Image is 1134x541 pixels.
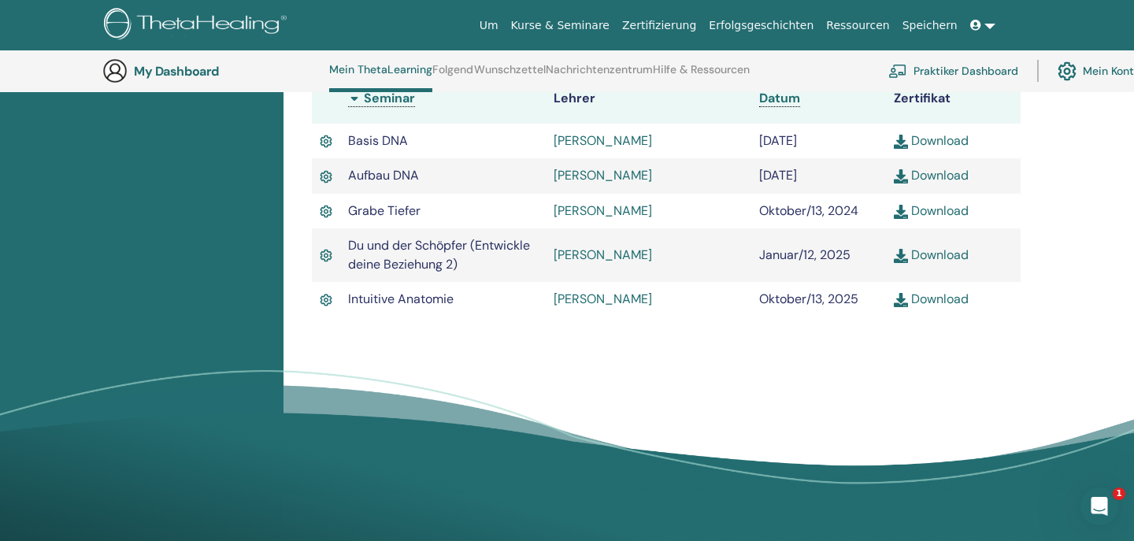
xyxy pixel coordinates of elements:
[348,167,419,183] span: Aufbau DNA
[1058,57,1077,84] img: cog.svg
[751,124,886,158] td: [DATE]
[348,132,408,149] span: Basis DNA
[888,64,907,78] img: chalkboard-teacher.svg
[320,291,332,309] img: Active Certificate
[348,202,421,219] span: Grabe Tiefer
[894,135,908,149] img: download.svg
[894,169,908,183] img: download.svg
[102,58,128,83] img: generic-user-icon.jpg
[751,194,886,228] td: Oktober/13, 2024
[554,202,652,219] a: [PERSON_NAME]
[894,291,969,307] a: Download
[546,73,751,124] th: Lehrer
[320,132,332,150] img: Active Certificate
[320,246,332,265] img: Active Certificate
[894,249,908,263] img: download.svg
[759,90,800,107] a: Datum
[886,73,1021,124] th: Zertifikat
[702,11,820,40] a: Erfolgsgeschichten
[894,132,969,149] a: Download
[616,11,702,40] a: Zertifizierung
[759,90,800,106] span: Datum
[1113,487,1125,500] span: 1
[554,132,652,149] a: [PERSON_NAME]
[894,293,908,307] img: download.svg
[894,205,908,219] img: download.svg
[653,63,750,88] a: Hilfe & Ressourcen
[474,63,546,88] a: Wunschzettel
[104,8,292,43] img: logo.png
[888,54,1018,88] a: Praktiker Dashboard
[894,167,969,183] a: Download
[751,282,886,317] td: Oktober/13, 2025
[894,202,969,219] a: Download
[320,202,332,220] img: Active Certificate
[554,291,652,307] a: [PERSON_NAME]
[554,246,652,263] a: [PERSON_NAME]
[546,63,653,88] a: Nachrichtenzentrum
[348,291,454,307] span: Intuitive Anatomie
[348,237,530,272] span: Du und der Schöpfer (Entwickle deine Beziehung 2)
[894,246,969,263] a: Download
[134,64,291,79] h3: My Dashboard
[320,168,332,186] img: Active Certificate
[473,11,505,40] a: Um
[751,228,886,282] td: Januar/12, 2025
[751,158,886,193] td: [DATE]
[432,63,473,88] a: Folgend
[554,167,652,183] a: [PERSON_NAME]
[505,11,616,40] a: Kurse & Seminare
[820,11,895,40] a: Ressourcen
[329,63,432,92] a: Mein ThetaLearning
[896,11,964,40] a: Speichern
[1080,487,1118,525] iframe: Intercom live chat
